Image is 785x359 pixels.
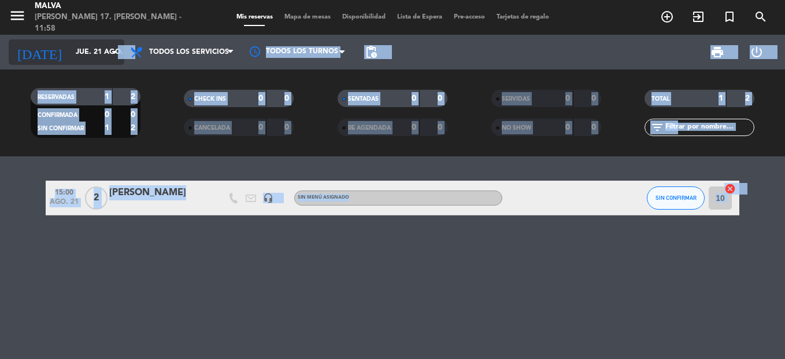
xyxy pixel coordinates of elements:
[745,94,752,102] strong: 2
[50,185,79,198] span: 15:00
[448,14,491,20] span: Pre-acceso
[9,39,70,65] i: [DATE]
[35,12,188,34] div: [PERSON_NAME] 17. [PERSON_NAME] - 11:58
[491,14,555,20] span: Tarjetas de regalo
[438,94,445,102] strong: 0
[719,94,723,102] strong: 1
[647,186,705,210] button: SIN CONFIRMAR
[38,94,75,100] span: RESERVADAS
[9,7,26,24] i: menu
[105,93,109,101] strong: 1
[710,45,724,59] span: print
[38,126,84,131] span: SIN CONFIRMAR
[683,7,714,27] span: WALK IN
[258,123,263,131] strong: 0
[591,123,598,131] strong: 0
[109,185,208,200] div: [PERSON_NAME]
[660,10,674,24] i: add_circle_outline
[724,183,736,195] i: cancel
[105,111,109,119] strong: 0
[651,7,683,27] span: RESERVAR MESA
[364,45,378,59] span: pending_actions
[85,186,108,210] span: 2
[391,14,448,20] span: Lista de Espera
[194,96,226,102] span: CHECK INS
[108,45,121,59] i: arrow_drop_down
[284,123,291,131] strong: 0
[691,10,705,24] i: exit_to_app
[298,195,349,200] span: Sin menú asignado
[502,96,530,102] span: SERVIDAS
[723,10,736,24] i: turned_in_not
[38,112,77,118] span: CONFIRMADA
[565,123,570,131] strong: 0
[284,94,291,102] strong: 0
[664,121,754,134] input: Filtrar por nombre...
[656,195,697,201] span: SIN CONFIRMAR
[348,125,391,131] span: RE AGENDADA
[714,7,745,27] span: Reserva especial
[348,96,379,102] span: SENTADAS
[745,7,776,27] span: BUSCAR
[50,198,79,211] span: ago. 21
[651,96,669,102] span: TOTAL
[754,10,768,24] i: search
[263,193,273,203] i: headset_mic
[258,94,263,102] strong: 0
[131,124,138,132] strong: 2
[131,93,138,101] strong: 2
[750,45,764,59] i: power_settings_new
[502,125,531,131] span: NO SHOW
[194,125,230,131] span: CANCELADA
[336,14,391,20] span: Disponibilidad
[105,124,109,132] strong: 1
[412,94,416,102] strong: 0
[35,1,188,12] div: Malva
[591,94,598,102] strong: 0
[279,14,336,20] span: Mapa de mesas
[565,94,570,102] strong: 0
[131,111,138,119] strong: 0
[438,123,445,131] strong: 0
[412,123,416,131] strong: 0
[149,48,229,56] span: Todos los servicios
[650,120,664,134] i: filter_list
[737,35,776,69] div: LOG OUT
[231,14,279,20] span: Mis reservas
[9,7,26,28] button: menu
